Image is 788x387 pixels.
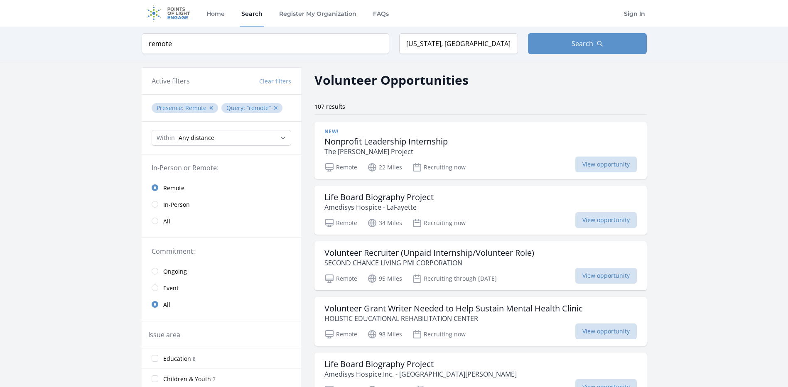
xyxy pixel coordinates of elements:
p: Remote [324,218,357,228]
select: Search Radius [152,130,291,146]
h3: Active filters [152,76,190,86]
span: 8 [193,355,196,363]
span: View opportunity [575,212,637,228]
a: Life Board Biography Project Amedisys Hospice - LaFayette Remote 34 Miles Recruiting now View opp... [314,186,647,235]
h3: Life Board Biography Project [324,359,517,369]
p: Recruiting now [412,218,466,228]
h3: Volunteer Grant Writer Needed to Help Sustain Mental Health Clinic [324,304,583,314]
p: Amedisys Hospice - LaFayette [324,202,434,212]
input: Education 8 [152,355,158,362]
span: 7 [213,376,216,383]
span: All [163,301,170,309]
span: Education [163,355,191,363]
h3: Volunteer Recruiter (Unpaid Internship/Volunteer Role) [324,248,534,258]
button: Clear filters [259,77,291,86]
a: New! Nonprofit Leadership Internship The [PERSON_NAME] Project Remote 22 Miles Recruiting now Vie... [314,122,647,179]
button: ✕ [273,104,278,112]
h3: Nonprofit Leadership Internship [324,137,448,147]
span: Query : [226,104,247,112]
p: SECOND CHANCE LIVING PMI CORPORATION [324,258,534,268]
a: Volunteer Grant Writer Needed to Help Sustain Mental Health Clinic HOLISTIC EDUCATIONAL REHABILIT... [314,297,647,346]
p: Recruiting now [412,329,466,339]
h3: Life Board Biography Project [324,192,434,202]
q: remote [247,104,271,112]
p: Remote [324,274,357,284]
legend: In-Person or Remote: [152,163,291,173]
a: Ongoing [142,263,301,279]
span: View opportunity [575,323,637,339]
p: 98 Miles [367,329,402,339]
a: In-Person [142,196,301,213]
p: 34 Miles [367,218,402,228]
a: Volunteer Recruiter (Unpaid Internship/Volunteer Role) SECOND CHANCE LIVING PMI CORPORATION Remot... [314,241,647,290]
h2: Volunteer Opportunities [314,71,469,89]
p: The [PERSON_NAME] Project [324,147,448,157]
p: HOLISTIC EDUCATIONAL REHABILITATION CENTER [324,314,583,323]
span: Ongoing [163,267,187,276]
span: 107 results [314,103,345,110]
button: Search [528,33,647,54]
span: Search [572,39,593,49]
p: Recruiting through [DATE] [412,274,497,284]
span: Remote [163,184,184,192]
p: Recruiting now [412,162,466,172]
a: All [142,213,301,229]
input: Keyword [142,33,389,54]
p: 95 Miles [367,274,402,284]
p: 22 Miles [367,162,402,172]
input: Children & Youth 7 [152,375,158,382]
p: Amedisys Hospice Inc. - [GEOGRAPHIC_DATA][PERSON_NAME] [324,369,517,379]
input: Location [399,33,518,54]
span: View opportunity [575,157,637,172]
span: Children & Youth [163,375,211,383]
span: In-Person [163,201,190,209]
span: Presence : [157,104,185,112]
span: All [163,217,170,225]
p: Remote [324,329,357,339]
a: Remote [142,179,301,196]
button: ✕ [209,104,214,112]
p: Remote [324,162,357,172]
a: Event [142,279,301,296]
legend: Commitment: [152,246,291,256]
span: Event [163,284,179,292]
span: Remote [185,104,206,112]
legend: Issue area [148,330,180,340]
a: All [142,296,301,313]
span: New! [324,128,339,135]
span: View opportunity [575,268,637,284]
